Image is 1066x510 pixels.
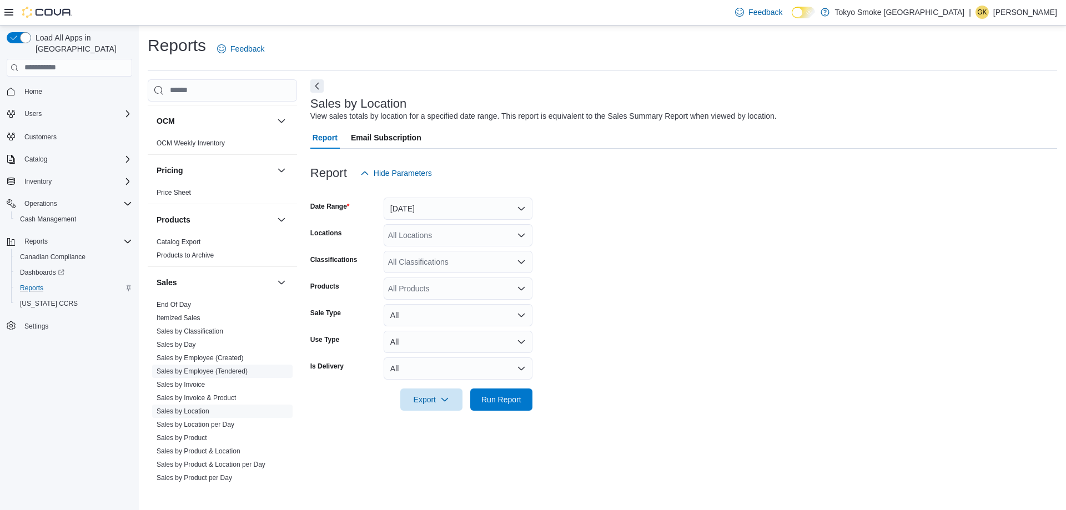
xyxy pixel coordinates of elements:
span: Hide Parameters [374,168,432,179]
button: Hide Parameters [356,162,436,184]
span: Dashboards [16,266,132,279]
span: Catalog [20,153,132,166]
span: Reports [20,284,43,292]
span: Dark Mode [792,18,792,19]
span: Customers [20,129,132,143]
span: Users [24,109,42,118]
div: Garrett Kuchiak [976,6,989,19]
span: Sales by Invoice & Product [157,393,236,402]
button: Open list of options [517,231,526,240]
span: Price Sheet [157,188,191,197]
span: Inventory [20,175,132,188]
button: OCM [157,115,273,127]
a: Canadian Compliance [16,250,90,264]
a: Sales by Product [157,434,207,442]
button: All [384,304,532,326]
span: Inventory [24,177,52,186]
div: View sales totals by location for a specified date range. This report is equivalent to the Sales ... [310,110,777,122]
span: Products to Archive [157,251,214,260]
span: Home [20,84,132,98]
a: Sales by Invoice [157,381,205,388]
a: End Of Day [157,301,191,309]
a: Sales by Product & Location [157,447,240,455]
a: Products to Archive [157,251,214,259]
button: [DATE] [384,198,532,220]
div: Pricing [148,186,297,204]
a: Dashboards [16,266,69,279]
a: Sales by Product & Location per Day [157,461,265,468]
button: Customers [2,128,137,144]
span: Reports [20,235,132,248]
h3: Pricing [157,165,183,176]
button: Products [157,214,273,225]
button: [US_STATE] CCRS [11,296,137,311]
span: Sales by Invoice [157,380,205,389]
span: OCM Weekly Inventory [157,139,225,148]
a: OCM Weekly Inventory [157,139,225,147]
a: Sales by Employee (Tendered) [157,367,248,375]
button: Open list of options [517,257,526,266]
a: Catalog Export [157,238,200,246]
p: [PERSON_NAME] [993,6,1057,19]
nav: Complex example [7,79,132,363]
label: Products [310,282,339,291]
button: Open list of options [517,284,526,293]
a: Feedback [213,38,269,60]
button: All [384,331,532,353]
a: Sales by Day [157,341,196,349]
span: Sales by Product & Location per Day [157,460,265,469]
button: Run Report [470,388,532,411]
span: Reports [16,281,132,295]
span: Feedback [230,43,264,54]
h3: Sales [157,277,177,288]
span: Sales by Product [157,433,207,442]
div: Sales [148,298,297,489]
a: Sales by Location [157,407,209,415]
p: | [969,6,971,19]
span: Settings [20,319,132,333]
a: Reports [16,281,48,295]
span: Report [313,127,338,149]
a: Itemized Sales [157,314,200,322]
a: Sales by Location per Day [157,421,234,428]
a: Sales by Invoice & Product [157,394,236,402]
span: Sales by Employee (Tendered) [157,367,248,376]
button: Cash Management [11,211,137,227]
button: Pricing [157,165,273,176]
a: Sales by Classification [157,327,223,335]
button: Users [2,106,137,122]
label: Date Range [310,202,350,211]
a: Customers [20,130,61,144]
p: Tokyo Smoke [GEOGRAPHIC_DATA] [835,6,965,19]
img: Cova [22,7,72,18]
span: Home [24,87,42,96]
a: Sales by Product per Day [157,474,232,482]
button: Catalog [2,152,137,167]
button: OCM [275,114,288,128]
span: Washington CCRS [16,297,132,310]
span: Catalog [24,155,47,164]
button: Operations [2,196,137,211]
span: Operations [20,197,132,210]
a: Sales by Employee (Created) [157,354,244,362]
button: Settings [2,318,137,334]
a: [US_STATE] CCRS [16,297,82,310]
button: Users [20,107,46,120]
span: Operations [24,199,57,208]
span: Sales by Product per Day [157,473,232,482]
div: Products [148,235,297,266]
button: Home [2,83,137,99]
button: Inventory [20,175,56,188]
button: Products [275,213,288,226]
span: Users [20,107,132,120]
span: Sales by Day [157,340,196,349]
button: All [384,357,532,380]
span: Email Subscription [351,127,421,149]
button: Inventory [2,174,137,189]
button: Next [310,79,324,93]
span: Sales by Location per Day [157,420,234,429]
label: Sale Type [310,309,341,317]
span: Run Report [481,394,521,405]
h3: Products [157,214,190,225]
button: Pricing [275,164,288,177]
